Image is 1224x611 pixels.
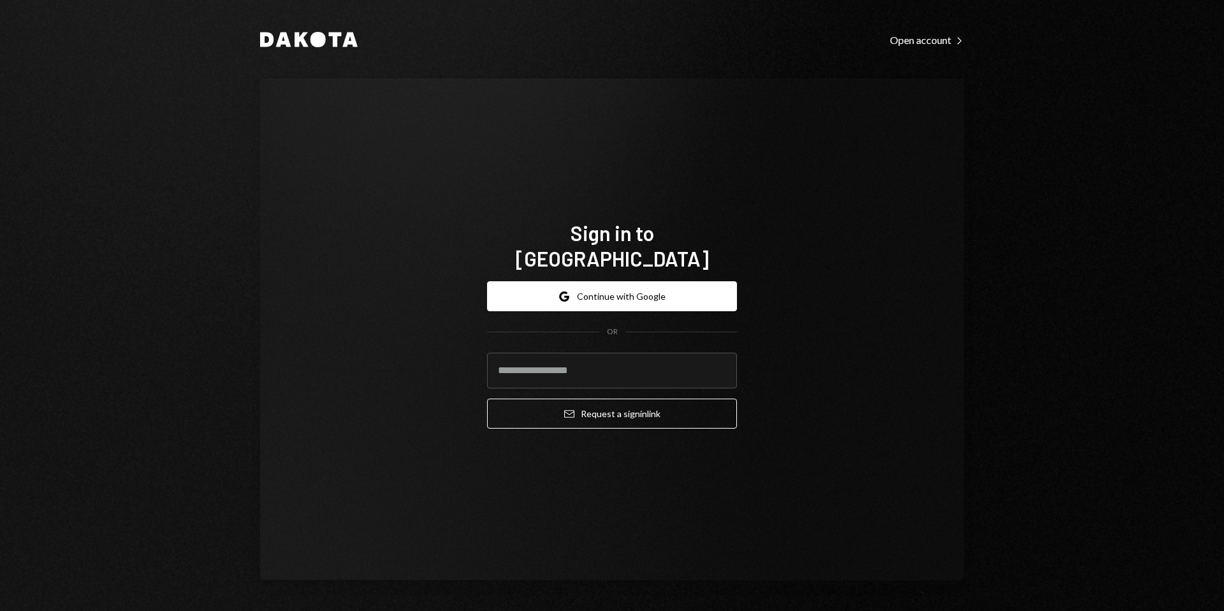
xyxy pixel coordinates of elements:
button: Continue with Google [487,281,737,311]
button: Request a signinlink [487,399,737,429]
div: Open account [890,34,964,47]
div: OR [607,327,618,337]
h1: Sign in to [GEOGRAPHIC_DATA] [487,220,737,271]
a: Open account [890,33,964,47]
